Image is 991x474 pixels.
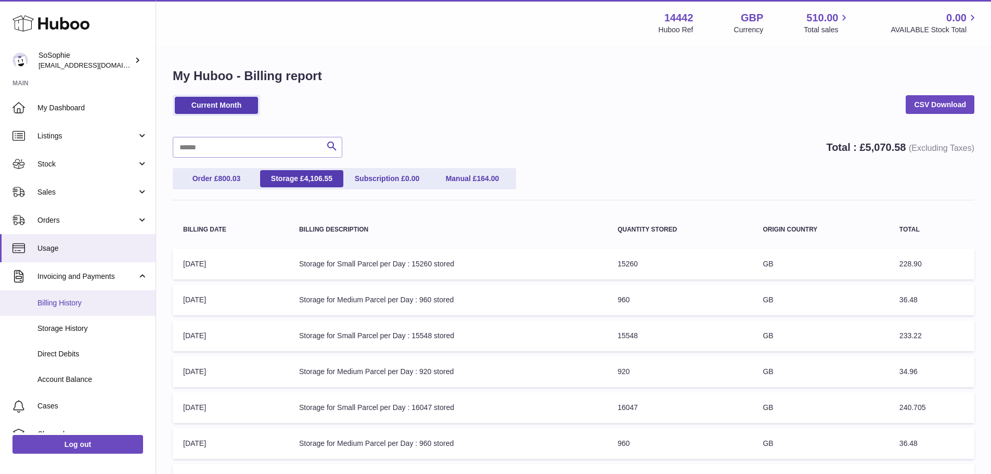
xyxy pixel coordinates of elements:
a: 0.00 AVAILABLE Stock Total [891,11,979,35]
th: Billing Description [289,216,607,244]
span: Stock [37,159,137,169]
img: internalAdmin-14442@internal.huboo.com [12,53,28,68]
td: GB [752,392,889,423]
span: Cases [37,401,148,411]
span: AVAILABLE Stock Total [891,25,979,35]
a: Subscription £0.00 [345,170,429,187]
td: [DATE] [173,356,289,387]
div: Huboo Ref [659,25,693,35]
span: 510.00 [806,11,838,25]
td: 960 [607,285,752,315]
td: [DATE] [173,321,289,351]
th: Origin Country [752,216,889,244]
h1: My Huboo - Billing report [173,68,974,84]
span: Usage [37,244,148,253]
span: 0.00 [405,174,419,183]
td: GB [752,321,889,351]
span: 36.48 [899,439,918,447]
a: Log out [12,435,143,454]
span: Storage History [37,324,148,334]
td: Storage for Medium Parcel per Day : 920 stored [289,356,607,387]
a: 510.00 Total sales [804,11,850,35]
span: Billing History [37,298,148,308]
a: Order £800.03 [175,170,258,187]
span: Invoicing and Payments [37,272,137,281]
span: 36.48 [899,296,918,304]
th: Total [889,216,974,244]
span: 228.90 [899,260,922,268]
td: 960 [607,428,752,459]
span: 800.03 [218,174,240,183]
span: Orders [37,215,137,225]
td: 15548 [607,321,752,351]
strong: Total : £ [826,142,974,153]
span: My Dashboard [37,103,148,113]
span: Listings [37,131,137,141]
a: Current Month [175,97,258,114]
div: SoSophie [38,50,132,70]
td: GB [752,285,889,315]
a: Storage £4,106.55 [260,170,343,187]
td: [DATE] [173,249,289,279]
strong: 14442 [664,11,693,25]
span: Total sales [804,25,850,35]
span: Channels [37,429,148,439]
span: Account Balance [37,375,148,385]
td: [DATE] [173,428,289,459]
span: 4,106.55 [304,174,333,183]
span: (Excluding Taxes) [909,144,974,152]
span: [EMAIL_ADDRESS][DOMAIN_NAME] [38,61,153,69]
span: 34.96 [899,367,918,376]
td: Storage for Small Parcel per Day : 16047 stored [289,392,607,423]
div: Currency [734,25,764,35]
td: GB [752,428,889,459]
span: 240.705 [899,403,926,412]
th: Quantity Stored [607,216,752,244]
td: [DATE] [173,392,289,423]
td: GB [752,356,889,387]
a: Manual £164.00 [431,170,514,187]
td: [DATE] [173,285,289,315]
td: 16047 [607,392,752,423]
td: Storage for Small Parcel per Day : 15260 stored [289,249,607,279]
span: Sales [37,187,137,197]
td: Storage for Medium Parcel per Day : 960 stored [289,428,607,459]
strong: GBP [741,11,763,25]
th: Billing Date [173,216,289,244]
span: 164.00 [477,174,499,183]
span: 233.22 [899,331,922,340]
td: 920 [607,356,752,387]
td: Storage for Medium Parcel per Day : 960 stored [289,285,607,315]
td: 15260 [607,249,752,279]
td: GB [752,249,889,279]
td: Storage for Small Parcel per Day : 15548 stored [289,321,607,351]
span: 0.00 [946,11,967,25]
span: Direct Debits [37,349,148,359]
a: CSV Download [906,95,974,114]
span: 5,070.58 [866,142,906,153]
